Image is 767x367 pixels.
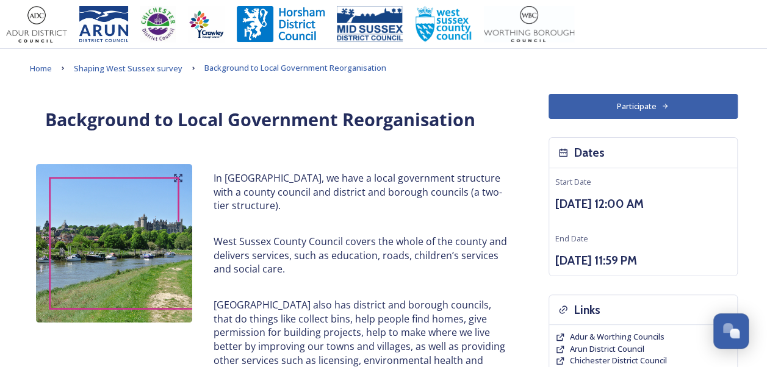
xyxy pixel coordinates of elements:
[570,343,644,355] a: Arun District Council
[484,6,574,43] img: Worthing_Adur%20%281%29.jpg
[549,94,738,119] button: Participate
[204,62,386,73] span: Background to Local Government Reorganisation
[214,235,508,276] p: West Sussex County Council covers the whole of the county and delivers services, such as educatio...
[188,6,225,43] img: Crawley%20BC%20logo.jpg
[30,61,52,76] a: Home
[574,144,605,162] h3: Dates
[74,63,182,74] span: Shaping West Sussex survey
[574,301,600,319] h3: Links
[570,343,644,354] span: Arun District Council
[6,6,67,43] img: Adur%20logo%20%281%29.jpeg
[337,6,403,43] img: 150ppimsdc%20logo%20blue.png
[45,107,475,131] strong: Background to Local Government Reorganisation
[570,331,664,343] a: Adur & Worthing Councils
[237,6,325,43] img: Horsham%20DC%20Logo.jpg
[570,355,667,366] a: Chichester District Council
[79,6,128,43] img: Arun%20District%20Council%20logo%20blue%20CMYK.jpg
[555,195,731,213] h3: [DATE] 12:00 AM
[570,355,667,366] span: Chichester District Council
[555,233,588,244] span: End Date
[140,6,176,43] img: CDC%20Logo%20-%20you%20may%20have%20a%20better%20version.jpg
[555,252,731,269] h3: [DATE] 11:59 PM
[555,176,591,187] span: Start Date
[713,313,749,349] button: Open Chat
[30,63,52,74] span: Home
[214,171,508,213] p: In [GEOGRAPHIC_DATA], we have a local government structure with a county council and district and...
[570,331,664,342] span: Adur & Worthing Councils
[74,61,182,76] a: Shaping West Sussex survey
[415,6,472,43] img: WSCCPos-Spot-25mm.jpg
